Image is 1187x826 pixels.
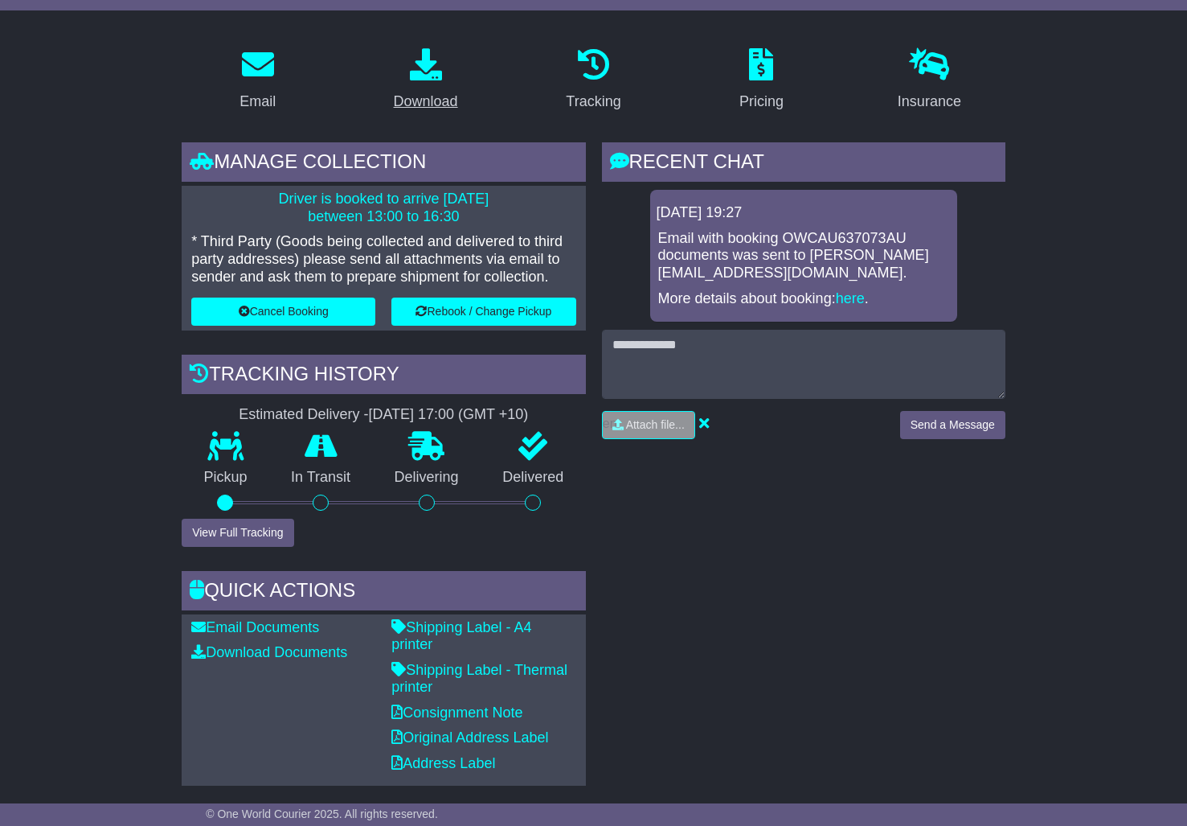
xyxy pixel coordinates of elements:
[658,290,949,308] p: More details about booking: .
[182,355,585,398] div: Tracking history
[182,519,293,547] button: View Full Tracking
[368,406,528,424] div: [DATE] 17:00 (GMT +10)
[182,571,585,614] div: Quick Actions
[836,290,865,306] a: here
[269,469,373,487] p: In Transit
[602,142,1005,186] div: RECENT CHAT
[481,469,586,487] p: Delivered
[191,191,575,225] p: Driver is booked to arrive [DATE] between 13:00 to 16:30
[191,619,319,635] a: Email Documents
[229,43,286,118] a: Email
[391,705,522,721] a: Consignment Note
[729,43,794,118] a: Pricing
[900,411,1005,439] button: Send a Message
[657,204,951,222] div: [DATE] 19:27
[182,469,269,487] p: Pickup
[394,91,458,113] div: Download
[391,298,575,326] button: Rebook / Change Pickup
[182,142,585,186] div: Manage collection
[391,755,495,771] a: Address Label
[391,729,548,746] a: Original Address Label
[391,662,567,696] a: Shipping Label - Thermal printer
[191,233,575,286] p: * Third Party (Goods being collected and delivered to third party addresses) please send all atta...
[887,43,972,118] a: Insurance
[566,91,620,113] div: Tracking
[206,808,438,820] span: © One World Courier 2025. All rights reserved.
[391,619,531,653] a: Shipping Label - A4 printer
[658,230,949,282] p: Email with booking OWCAU637073AU documents was sent to [PERSON_NAME][EMAIL_ADDRESS][DOMAIN_NAME].
[182,406,585,424] div: Estimated Delivery -
[239,91,276,113] div: Email
[739,91,784,113] div: Pricing
[191,298,375,326] button: Cancel Booking
[372,469,481,487] p: Delivering
[191,644,347,660] a: Download Documents
[555,43,631,118] a: Tracking
[383,43,469,118] a: Download
[898,91,961,113] div: Insurance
